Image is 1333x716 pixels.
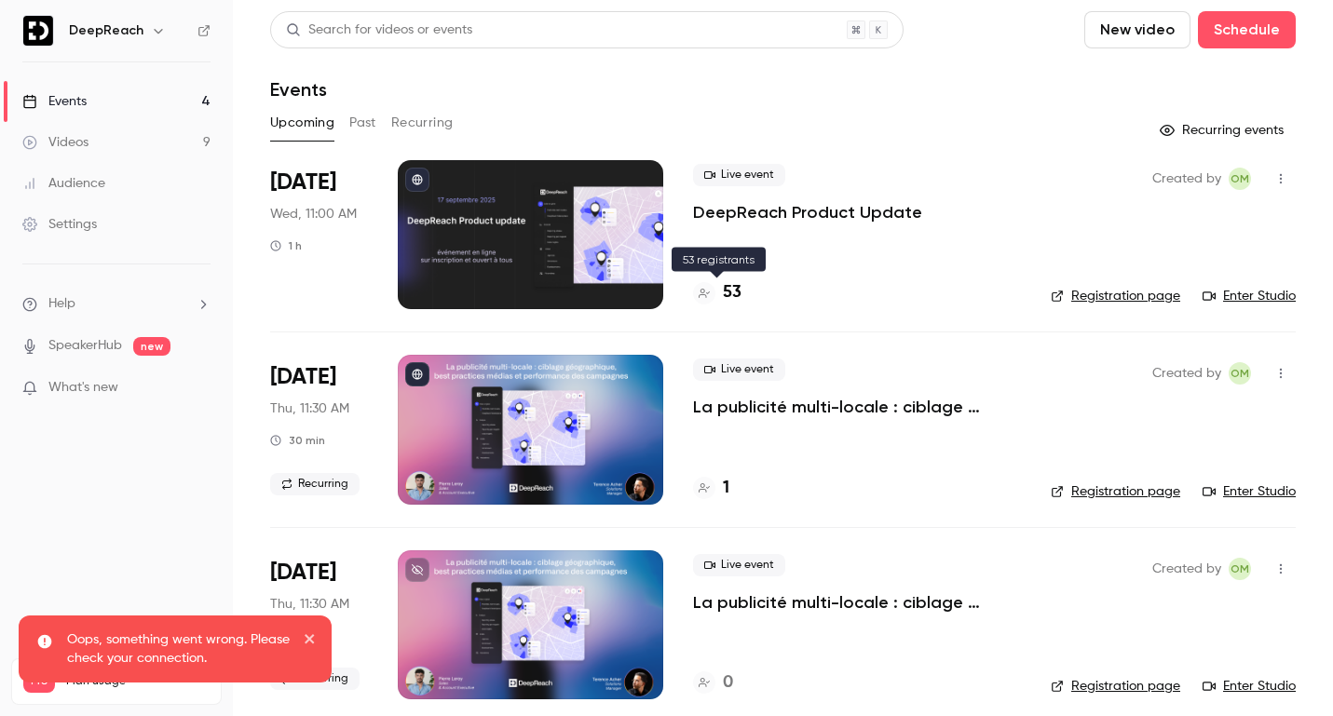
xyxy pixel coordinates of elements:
[1152,558,1221,580] span: Created by
[48,378,118,398] span: What's new
[391,108,454,138] button: Recurring
[22,133,88,152] div: Videos
[1152,168,1221,190] span: Created by
[270,168,336,197] span: [DATE]
[693,670,733,696] a: 0
[22,92,87,111] div: Events
[693,164,785,186] span: Live event
[270,399,349,418] span: Thu, 11:30 AM
[1203,677,1296,696] a: Enter Studio
[693,476,729,501] a: 1
[270,238,302,253] div: 1 h
[693,201,922,223] a: DeepReach Product Update
[69,21,143,40] h6: DeepReach
[1151,115,1296,145] button: Recurring events
[270,558,336,588] span: [DATE]
[1051,677,1180,696] a: Registration page
[133,337,170,356] span: new
[270,108,334,138] button: Upcoming
[22,174,105,193] div: Audience
[270,473,360,495] span: Recurring
[723,670,733,696] h4: 0
[1084,11,1190,48] button: New video
[48,336,122,356] a: SpeakerHub
[1229,362,1251,385] span: Olivier Milcent
[270,78,327,101] h1: Events
[23,16,53,46] img: DeepReach
[693,554,785,576] span: Live event
[1229,558,1251,580] span: Olivier Milcent
[1231,558,1249,580] span: OM
[693,358,785,381] span: Live event
[270,355,368,504] div: Nov 13 Thu, 11:30 AM (Europe/Paris)
[693,396,1021,418] a: La publicité multi-locale : ciblage géographique, best practices médias et performance des campagnes
[693,280,741,305] a: 53
[1198,11,1296,48] button: Schedule
[1231,168,1249,190] span: OM
[304,630,317,653] button: close
[1152,362,1221,385] span: Created by
[270,160,368,309] div: Sep 17 Wed, 11:00 AM (Europe/Paris)
[1203,287,1296,305] a: Enter Studio
[67,630,291,668] p: Oops, something went wrong. Please check your connection.
[1229,168,1251,190] span: Olivier Milcent
[22,215,97,234] div: Settings
[270,550,368,699] div: Jan 8 Thu, 11:30 AM (Europe/Paris)
[48,294,75,314] span: Help
[693,591,1021,614] a: La publicité multi-locale : ciblage géographique, best practices médias et performance des campagnes
[22,294,211,314] li: help-dropdown-opener
[1203,482,1296,501] a: Enter Studio
[1051,287,1180,305] a: Registration page
[723,476,729,501] h4: 1
[270,595,349,614] span: Thu, 11:30 AM
[723,280,741,305] h4: 53
[286,20,472,40] div: Search for videos or events
[270,433,325,448] div: 30 min
[270,362,336,392] span: [DATE]
[1051,482,1180,501] a: Registration page
[270,205,357,223] span: Wed, 11:00 AM
[349,108,376,138] button: Past
[1231,362,1249,385] span: OM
